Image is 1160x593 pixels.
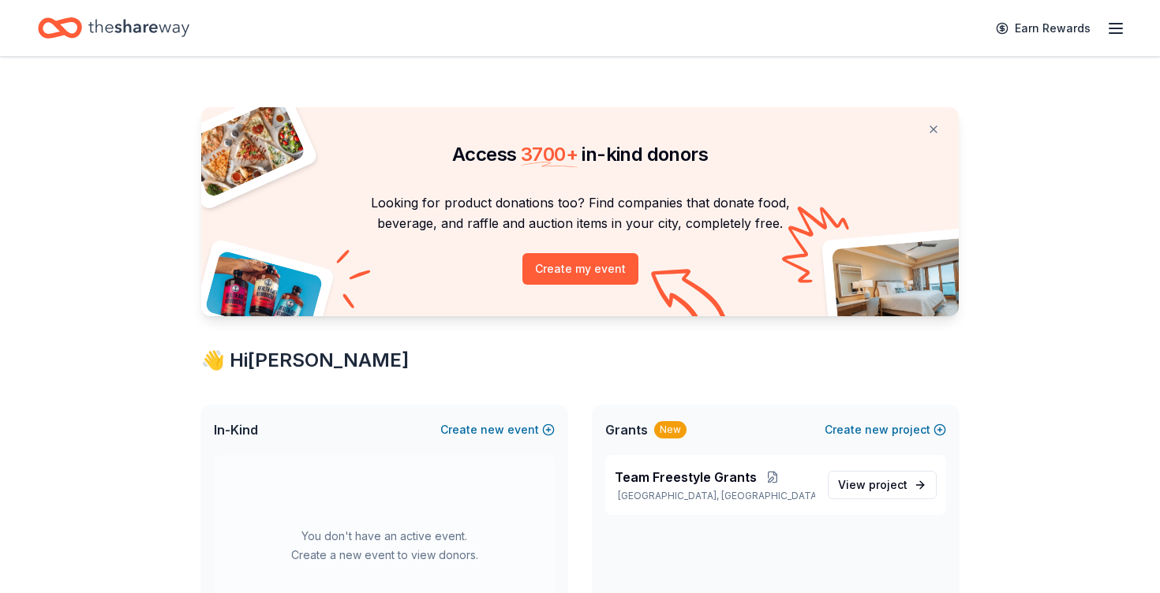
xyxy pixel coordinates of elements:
[214,420,258,439] span: In-Kind
[651,269,730,328] img: Curvy arrow
[986,14,1100,43] a: Earn Rewards
[201,348,959,373] div: 👋 Hi [PERSON_NAME]
[605,420,648,439] span: Grants
[521,143,578,166] span: 3700 +
[865,420,889,439] span: new
[452,143,708,166] span: Access in-kind donors
[220,192,940,234] p: Looking for product donations too? Find companies that donate food, beverage, and raffle and auct...
[654,421,687,438] div: New
[440,420,555,439] button: Createnewevent
[615,490,815,502] p: [GEOGRAPHIC_DATA], [GEOGRAPHIC_DATA]
[838,476,907,494] span: View
[481,420,504,439] span: new
[825,420,946,439] button: Createnewproject
[38,9,189,47] a: Home
[184,98,307,199] img: Pizza
[615,468,757,487] span: Team Freestyle Grants
[869,478,907,491] span: project
[522,253,638,285] button: Create my event
[828,471,937,499] a: View project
